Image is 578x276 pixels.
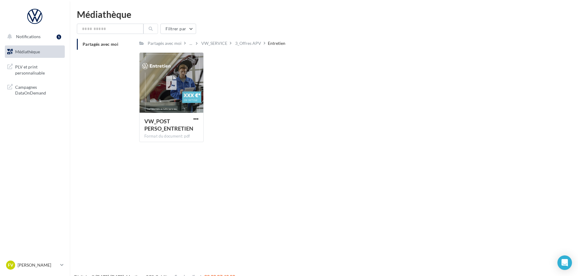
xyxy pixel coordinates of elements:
[8,262,13,268] span: FV
[5,259,65,271] a: FV [PERSON_NAME]
[144,118,193,132] span: VW_POST PERSO_ENTRETIEN
[201,40,227,46] div: VW_SERVICE
[15,63,62,76] span: PLV et print personnalisable
[16,34,41,39] span: Notifications
[15,83,62,96] span: Campagnes DataOnDemand
[144,134,199,139] div: Format du document: pdf
[160,24,196,34] button: Filtrer par
[18,262,58,268] p: [PERSON_NAME]
[4,45,66,58] a: Médiathèque
[4,81,66,98] a: Campagnes DataOnDemand
[268,40,285,46] div: Entretien
[15,49,40,54] span: Médiathèque
[77,10,571,19] div: Médiathèque
[188,39,193,48] div: ...
[148,40,182,46] div: Partagés avec moi
[4,30,64,43] button: Notifications 1
[235,40,261,46] div: 3_Offres APV
[557,255,572,270] div: Open Intercom Messenger
[57,35,61,39] div: 1
[4,60,66,78] a: PLV et print personnalisable
[83,42,118,47] span: Partagés avec moi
